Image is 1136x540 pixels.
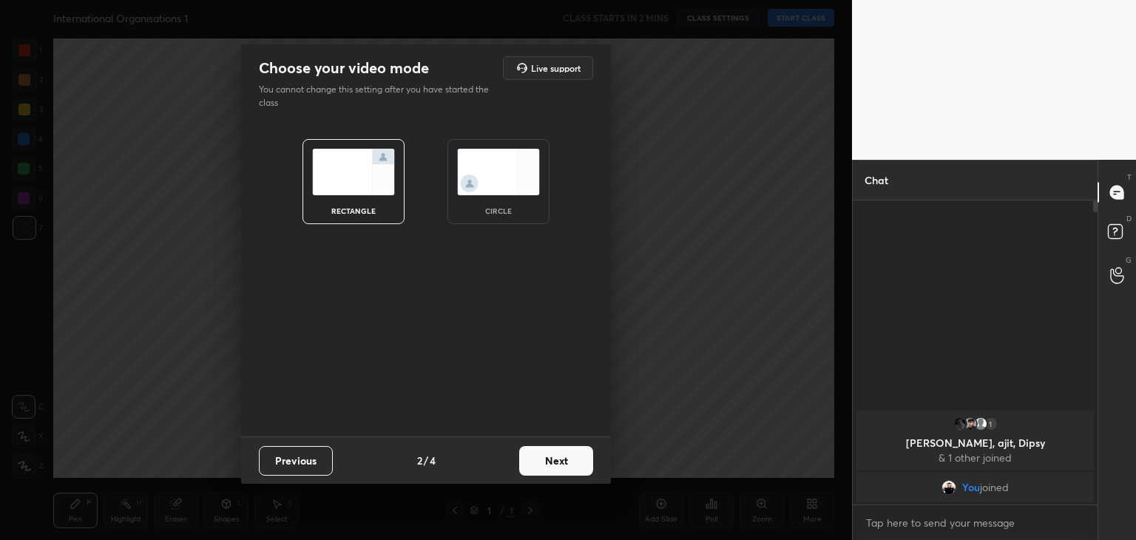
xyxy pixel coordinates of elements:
h5: Live support [531,64,581,72]
img: normalScreenIcon.ae25ed63.svg [312,149,395,195]
img: default.png [973,416,988,431]
div: 1 [984,416,998,431]
img: circleScreenIcon.acc0effb.svg [457,149,540,195]
img: 9471f33ee4cf4c9c8aef64665fbd547a.jpg [941,480,956,495]
div: rectangle [324,207,383,215]
h4: / [424,453,428,468]
p: You cannot change this setting after you have started the class [259,83,498,109]
span: joined [980,482,1009,493]
p: G [1126,254,1132,266]
p: [PERSON_NAME], ajit, Dipsy [865,437,1085,449]
div: circle [469,207,528,215]
h2: Choose your video mode [259,58,429,78]
img: 2e05e89bb6e74490954acd614d1afc26.jpg [963,416,978,431]
div: grid [853,408,1098,505]
button: Previous [259,446,333,476]
p: D [1126,213,1132,224]
p: Chat [853,161,900,200]
p: T [1127,172,1132,183]
h4: 2 [417,453,422,468]
img: 7466d61041f340f48d2407752881fdb2.jpg [953,416,967,431]
button: Next [519,446,593,476]
h4: 4 [430,453,436,468]
span: You [962,482,980,493]
p: & 1 other joined [865,452,1085,464]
